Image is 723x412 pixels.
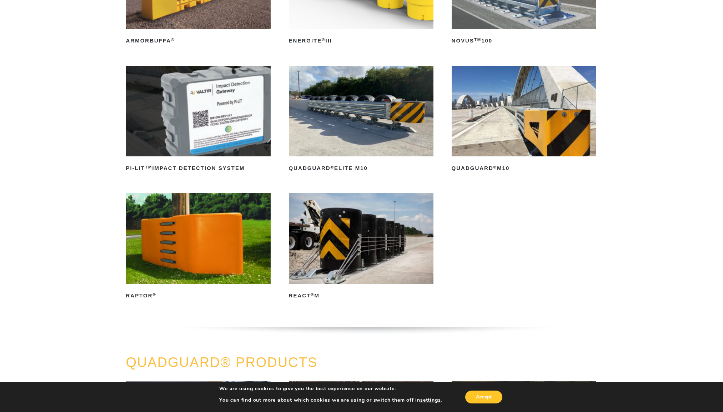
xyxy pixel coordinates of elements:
[289,66,434,174] a: QuadGuard®Elite M10
[126,163,271,174] h2: PI-LIT Impact Detection System
[452,35,597,47] h2: NOVUS 100
[171,37,175,42] sup: ®
[289,35,434,47] h2: ENERGITE III
[452,66,597,174] a: QuadGuard®M10
[126,66,271,174] a: PI-LITTMImpact Detection System
[219,397,442,403] p: You can find out more about which cookies we are using or switch them off in .
[420,397,441,403] button: settings
[452,163,597,174] h2: QuadGuard M10
[126,193,271,301] a: RAPTOR®
[126,35,271,47] h2: ArmorBuffa
[311,292,314,297] sup: ®
[126,290,271,302] h2: RAPTOR
[289,163,434,174] h2: QuadGuard Elite M10
[493,165,497,169] sup: ®
[289,193,434,301] a: REACT®M
[322,37,325,42] sup: ®
[126,355,318,370] a: QUADGUARD® PRODUCTS
[219,386,442,392] p: We are using cookies to give you the best experience on our website.
[465,391,502,403] button: Accept
[331,165,334,169] sup: ®
[289,290,434,302] h2: REACT M
[153,292,156,297] sup: ®
[474,37,481,42] sup: TM
[145,165,152,169] sup: TM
